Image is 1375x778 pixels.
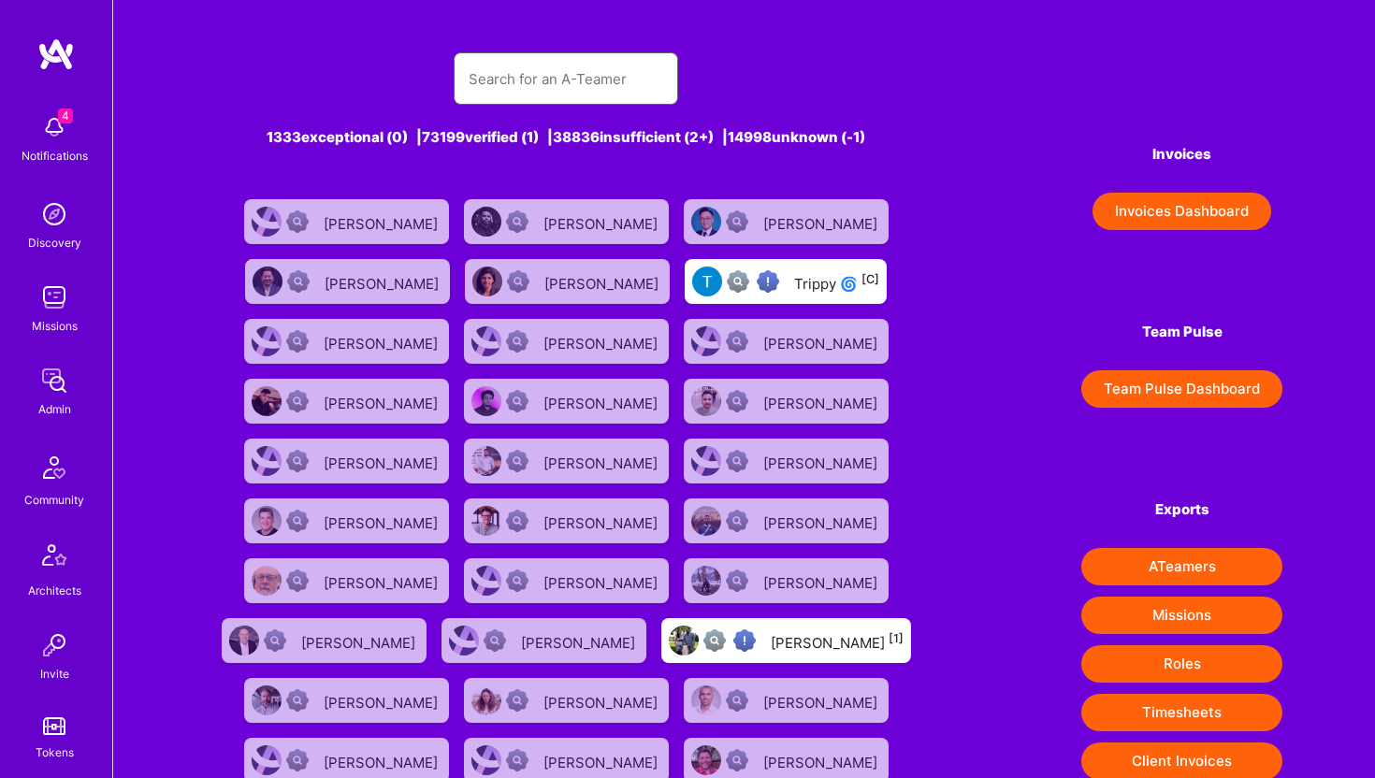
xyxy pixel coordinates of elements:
a: User AvatarNot Scrubbed[PERSON_NAME] [456,192,676,252]
a: User AvatarNot fully vettedHigh Potential UserTrippy 🌀[C] [677,252,894,311]
div: Community [24,490,84,510]
div: [PERSON_NAME] [763,509,881,533]
a: User AvatarNot Scrubbed[PERSON_NAME] [237,491,456,551]
div: Trippy 🌀 [794,269,879,294]
img: Not Scrubbed [726,689,748,712]
img: User Avatar [691,326,721,356]
img: User Avatar [691,745,721,775]
a: User AvatarNot Scrubbed[PERSON_NAME] [676,371,896,431]
img: User Avatar [229,626,259,656]
img: Not Scrubbed [287,270,310,293]
div: Invite [40,664,69,684]
span: 4 [58,108,73,123]
a: User AvatarNot Scrubbed[PERSON_NAME] [676,491,896,551]
img: Not Scrubbed [506,390,528,412]
a: User AvatarNot fully vettedHigh Potential User[PERSON_NAME][1] [654,611,919,670]
div: Notifications [22,146,88,166]
img: Invite [36,627,73,664]
div: [PERSON_NAME] [324,688,441,713]
a: User AvatarNot Scrubbed[PERSON_NAME] [237,371,456,431]
div: [PERSON_NAME] [324,569,441,593]
img: User Avatar [252,685,282,715]
a: User AvatarNot Scrubbed[PERSON_NAME] [456,431,676,491]
a: User AvatarNot Scrubbed[PERSON_NAME] [214,611,434,670]
div: [PERSON_NAME] [544,269,662,294]
a: User AvatarNot Scrubbed[PERSON_NAME] [676,311,896,371]
div: [PERSON_NAME] [543,688,661,713]
a: User AvatarNot Scrubbed[PERSON_NAME] [238,252,457,311]
img: Not Scrubbed [286,390,309,412]
img: Not Scrubbed [286,450,309,472]
img: tokens [43,717,65,735]
img: User Avatar [471,506,501,536]
img: Community [32,445,77,490]
a: User AvatarNot Scrubbed[PERSON_NAME] [237,192,456,252]
img: Not Scrubbed [484,629,506,652]
h4: Exports [1081,501,1282,518]
a: User AvatarNot Scrubbed[PERSON_NAME] [237,431,456,491]
a: User AvatarNot Scrubbed[PERSON_NAME] [237,551,456,611]
img: Not Scrubbed [506,450,528,472]
img: High Potential User [733,629,756,652]
a: User AvatarNot Scrubbed[PERSON_NAME] [237,311,456,371]
img: User Avatar [252,386,282,416]
img: logo [37,37,75,71]
a: Invoices Dashboard [1081,193,1282,230]
img: Not Scrubbed [726,390,748,412]
img: Not fully vetted [703,629,726,652]
img: User Avatar [471,386,501,416]
a: User AvatarNot Scrubbed[PERSON_NAME] [676,670,896,730]
img: User Avatar [669,626,699,656]
img: User Avatar [691,386,721,416]
a: User AvatarNot Scrubbed[PERSON_NAME] [456,670,676,730]
img: User Avatar [471,566,501,596]
a: User AvatarNot Scrubbed[PERSON_NAME] [434,611,654,670]
a: User AvatarNot Scrubbed[PERSON_NAME] [456,551,676,611]
img: User Avatar [471,745,501,775]
a: User AvatarNot Scrubbed[PERSON_NAME] [676,551,896,611]
input: Search for an A-Teamer [469,55,663,103]
sup: [1] [889,631,904,645]
sup: [C] [861,272,879,286]
a: User AvatarNot Scrubbed[PERSON_NAME] [457,252,677,311]
div: [PERSON_NAME] [543,748,661,772]
img: Not Scrubbed [286,330,309,353]
button: Team Pulse Dashboard [1081,370,1282,408]
div: [PERSON_NAME] [763,569,881,593]
a: User AvatarNot Scrubbed[PERSON_NAME] [676,192,896,252]
div: [PERSON_NAME] [324,209,441,234]
img: User Avatar [471,685,501,715]
img: User Avatar [471,207,501,237]
div: 1333 exceptional (0) | 73199 verified (1) | 38836 insufficient (2+) | 14998 unknown (-1) [206,127,927,147]
a: User AvatarNot Scrubbed[PERSON_NAME] [456,311,676,371]
img: User Avatar [252,446,282,476]
div: [PERSON_NAME] [325,269,442,294]
img: Architects [32,536,77,581]
a: User AvatarNot Scrubbed[PERSON_NAME] [237,670,456,730]
div: [PERSON_NAME] [543,569,661,593]
img: Not fully vetted [727,270,749,293]
button: Roles [1081,645,1282,683]
img: Not Scrubbed [726,749,748,771]
div: [PERSON_NAME] [543,449,661,473]
div: [PERSON_NAME] [763,449,881,473]
div: [PERSON_NAME] [763,389,881,413]
img: Not Scrubbed [726,569,748,592]
img: Not Scrubbed [506,569,528,592]
img: Not Scrubbed [286,210,309,233]
img: User Avatar [449,626,479,656]
img: User Avatar [252,566,282,596]
div: [PERSON_NAME] [763,688,881,713]
img: Not Scrubbed [506,749,528,771]
img: Not Scrubbed [506,330,528,353]
img: User Avatar [472,267,502,296]
div: [PERSON_NAME] [324,449,441,473]
img: Not Scrubbed [506,210,528,233]
img: High Potential User [757,270,779,293]
img: Not Scrubbed [726,510,748,532]
img: User Avatar [252,207,282,237]
img: Not Scrubbed [726,210,748,233]
h4: Invoices [1081,146,1282,163]
a: User AvatarNot Scrubbed[PERSON_NAME] [676,431,896,491]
